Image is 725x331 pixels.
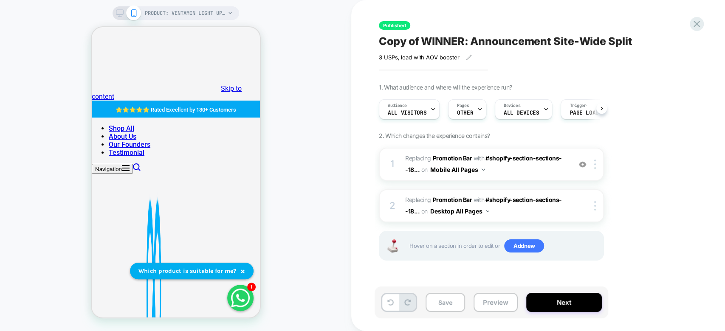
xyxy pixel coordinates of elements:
[421,164,428,175] span: on
[457,110,473,116] span: OTHER
[379,132,490,139] span: 2. Which changes the experience contains?
[504,103,520,109] span: Devices
[384,239,401,252] img: Joystick
[474,154,484,162] span: WITH
[426,293,465,312] button: Save
[457,103,469,109] span: Pages
[17,121,53,129] a: Testimonial
[388,197,397,214] div: 2
[570,103,586,109] span: Trigger
[139,261,158,280] img: WhatsApp
[155,255,164,264] div: 1
[486,210,489,212] img: down arrow
[379,54,460,61] span: 3 USPs, lead with AOV booster
[579,161,586,168] img: crossed eye
[504,239,544,253] span: Add new
[405,154,472,162] span: Replacing
[430,205,489,217] button: Desktop All Pages
[388,103,407,109] span: Audience
[17,105,45,113] a: About Us
[526,293,602,312] button: Next
[421,206,428,216] span: on
[405,196,472,203] span: Replacing
[594,201,596,210] img: close
[474,293,518,312] button: Preview
[432,154,472,162] b: Promotion Bar
[409,239,599,253] span: Hover on a section in order to edit or
[482,168,485,171] img: down arrow
[594,160,596,169] img: close
[379,35,632,48] span: Copy of WINNER: Announcement Site-Wide Split
[145,6,226,20] span: PRODUCT: Ventamin Light Up: Doctor-Formulated Oral Skincare
[379,21,410,30] span: Published
[379,84,512,91] span: 1. What audience and where will the experience run?
[17,113,59,121] a: Our Founders
[41,137,49,146] a: Search
[24,79,144,86] span: ⭐⭐⭐⭐⭐ Rated Excellent by 130+ Customers
[432,196,472,203] b: Promotion Bar
[570,110,598,116] span: Page Load
[430,163,485,176] button: Mobile All Pages
[17,97,42,105] a: Shop All
[474,196,484,203] span: WITH
[149,239,153,249] span: ×
[47,240,144,247] span: Which product is suitable for me?
[388,110,426,116] span: All Visitors
[388,156,397,173] div: 1
[504,110,539,116] span: ALL DEVICES
[3,139,30,145] span: Navigation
